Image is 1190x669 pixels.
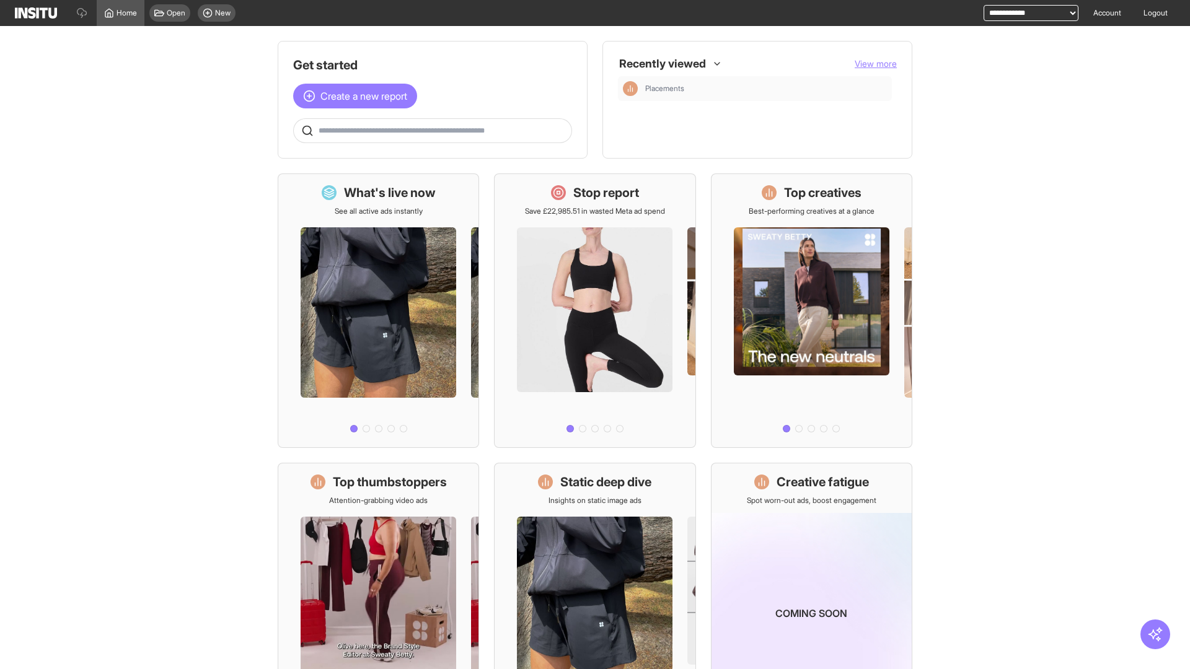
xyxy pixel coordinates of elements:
p: Save £22,985.51 in wasted Meta ad spend [525,206,665,216]
span: View more [855,58,897,69]
h1: Top thumbstoppers [333,473,447,491]
a: What's live nowSee all active ads instantly [278,173,479,448]
span: Open [167,8,185,18]
p: Attention-grabbing video ads [329,496,428,505]
h1: Static deep dive [560,473,651,491]
h1: What's live now [344,184,436,201]
span: Create a new report [320,89,407,103]
button: Create a new report [293,84,417,108]
button: View more [855,58,897,70]
span: New [215,8,231,18]
p: See all active ads instantly [335,206,423,216]
span: Placements [645,84,684,94]
p: Insights on static image ads [549,496,641,505]
img: Logo [15,7,57,19]
h1: Get started [293,56,572,74]
span: Placements [645,84,887,94]
h1: Top creatives [784,184,862,201]
p: Best-performing creatives at a glance [749,206,875,216]
h1: Stop report [573,184,639,201]
div: Insights [623,81,638,96]
span: Home [117,8,137,18]
a: Stop reportSave £22,985.51 in wasted Meta ad spend [494,173,695,448]
a: Top creativesBest-performing creatives at a glance [711,173,912,448]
